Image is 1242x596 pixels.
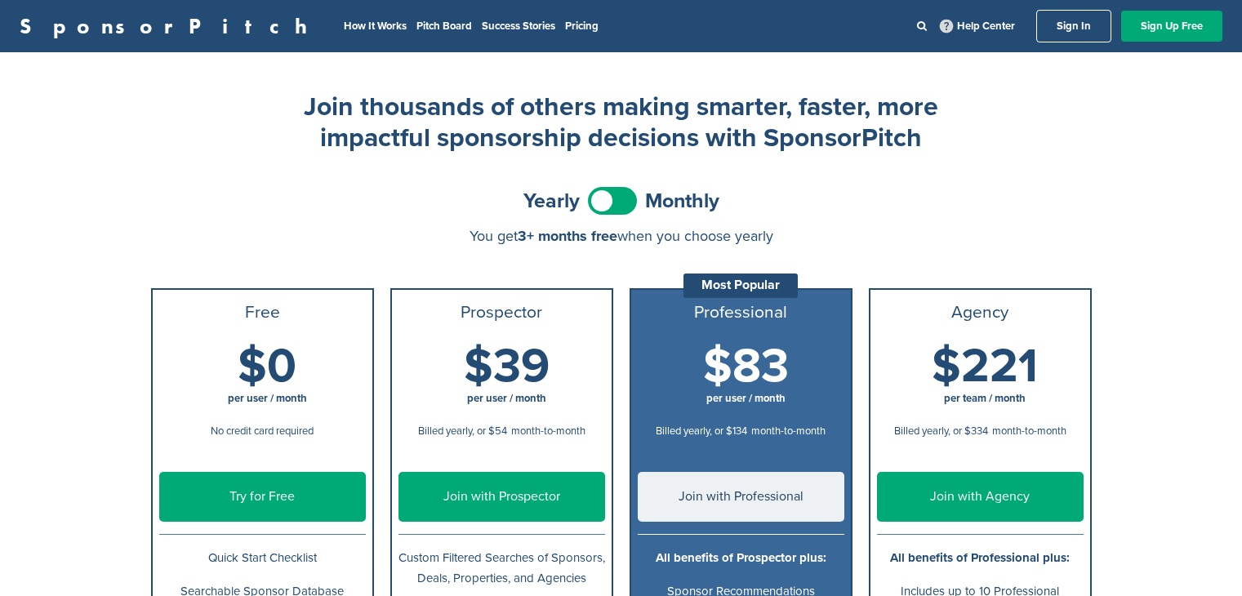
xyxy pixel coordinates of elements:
p: Custom Filtered Searches of Sponsors, Deals, Properties, and Agencies [398,548,605,589]
a: How It Works [344,20,407,33]
a: Pricing [565,20,599,33]
span: Billed yearly, or $134 [656,425,747,438]
p: Quick Start Checklist [159,548,366,568]
span: Monthly [645,191,719,211]
span: Yearly [523,191,580,211]
a: Join with Professional [638,472,844,522]
span: No credit card required [211,425,314,438]
span: per team / month [944,392,1026,405]
h3: Free [159,303,366,322]
span: $39 [464,338,550,395]
span: per user / month [706,392,786,405]
a: Sign Up Free [1121,11,1222,42]
h3: Agency [877,303,1084,322]
a: Try for Free [159,472,366,522]
div: You get when you choose yearly [151,228,1092,244]
b: All benefits of Prospector plus: [656,550,826,565]
b: All benefits of Professional plus: [890,550,1070,565]
span: month-to-month [511,425,585,438]
a: Join with Agency [877,472,1084,522]
span: month-to-month [751,425,826,438]
a: Help Center [937,16,1018,36]
a: Success Stories [482,20,555,33]
span: $0 [238,338,296,395]
h2: Join thousands of others making smarter, faster, more impactful sponsorship decisions with Sponso... [295,91,948,154]
h3: Professional [638,303,844,322]
span: $221 [932,338,1038,395]
a: Pitch Board [416,20,472,33]
div: Most Popular [683,274,798,298]
a: Sign In [1036,10,1111,42]
span: month-to-month [992,425,1066,438]
a: Join with Prospector [398,472,605,522]
span: 3+ months free [518,227,617,245]
span: Billed yearly, or $334 [894,425,988,438]
h3: Prospector [398,303,605,322]
span: per user / month [228,392,307,405]
span: per user / month [467,392,546,405]
a: SponsorPitch [20,16,318,37]
span: $83 [703,338,789,395]
span: Billed yearly, or $54 [418,425,507,438]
